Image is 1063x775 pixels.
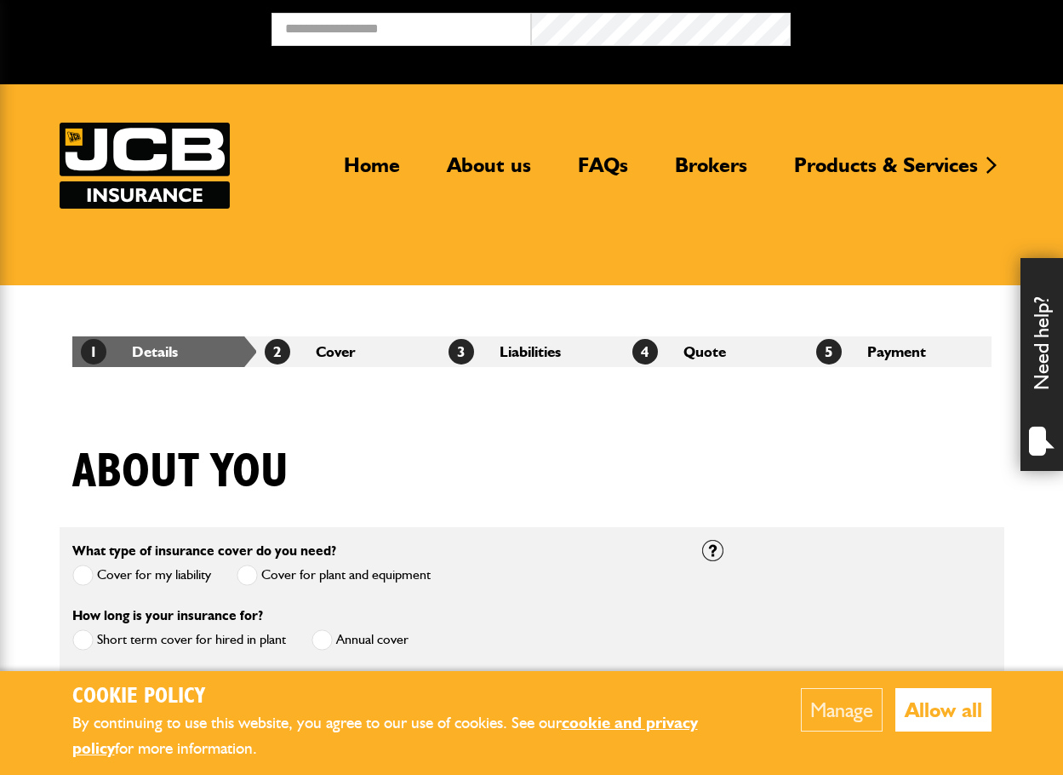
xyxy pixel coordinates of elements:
button: Allow all [895,688,992,732]
span: 3 [449,339,474,365]
label: How long is your insurance for? [72,609,263,623]
p: By continuing to use this website, you agree to our use of cookies. See our for more information. [72,710,749,762]
label: Cover for my liability [72,565,211,586]
li: Quote [624,336,808,367]
div: Need help? [1020,258,1063,471]
a: cookie and privacy policy [72,713,698,759]
span: 5 [816,339,842,365]
label: Annual cover [311,629,409,651]
li: Cover [256,336,440,367]
span: 1 [81,339,106,365]
label: Short term cover for hired in plant [72,629,286,651]
label: Cover for plant and equipment [237,565,431,586]
h1: About you [72,444,289,501]
li: Liabilities [440,336,624,367]
img: JCB Insurance Services logo [60,123,230,209]
a: Brokers [662,152,760,192]
li: Payment [808,336,992,367]
a: Products & Services [781,152,991,192]
label: What type of insurance cover do you need? [72,544,336,558]
a: About us [434,152,544,192]
span: 4 [632,339,658,365]
a: FAQs [565,152,641,192]
button: Manage [801,688,883,732]
button: Broker Login [791,13,1050,39]
li: Details [72,336,256,367]
span: 2 [265,339,290,365]
a: Home [331,152,413,192]
a: JCB Insurance Services [60,123,230,209]
h2: Cookie Policy [72,684,749,710]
